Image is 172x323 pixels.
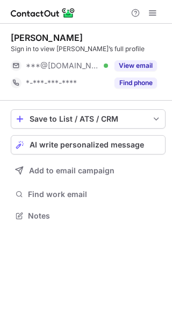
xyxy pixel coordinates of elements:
[30,141,144,149] span: AI write personalized message
[11,135,166,155] button: AI write personalized message
[30,115,147,123] div: Save to List / ATS / CRM
[11,161,166,180] button: Add to email campaign
[11,187,166,202] button: Find work email
[11,109,166,129] button: save-profile-one-click
[11,6,75,19] img: ContactOut v5.3.10
[26,61,100,71] span: ***@[DOMAIN_NAME]
[11,32,83,43] div: [PERSON_NAME]
[11,44,166,54] div: Sign in to view [PERSON_NAME]’s full profile
[28,189,161,199] span: Find work email
[114,60,157,71] button: Reveal Button
[114,78,157,88] button: Reveal Button
[29,166,114,175] span: Add to email campaign
[11,208,166,223] button: Notes
[28,211,161,221] span: Notes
